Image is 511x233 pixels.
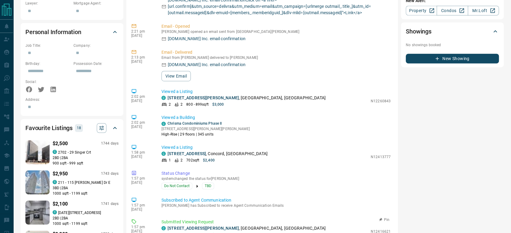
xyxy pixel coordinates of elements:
a: Favourited listing$2,1001741 dayscondos.ca[DATE][STREET_ADDRESS]2BD |2BA1000 sqft - 1199 sqft [25,199,119,226]
div: condos.ca [161,96,166,100]
p: 1744 days [101,141,119,146]
img: Favourited listing [19,170,56,194]
a: [STREET_ADDRESS] [168,151,206,156]
button: View Email [161,71,191,81]
p: 1:57 pm [131,225,152,229]
p: 2702 - 29 Singer Crt [58,150,91,155]
p: 1000 sqft - 1199 sqft [53,191,119,196]
p: Address: [25,97,119,102]
div: condos.ca [53,180,57,184]
p: 2:13 pm [131,55,152,59]
p: Viewed a Building [161,114,391,121]
p: $2,100 [53,200,68,208]
p: , Concord, [GEOGRAPHIC_DATA] [168,151,268,157]
h2: Favourite Listings [25,123,73,133]
p: [DATE] [131,59,152,64]
p: 1 [169,158,171,163]
p: Email - Delivered [161,49,391,56]
p: Viewed a Listing [161,88,391,95]
a: Condos [437,6,468,15]
p: [PERSON_NAME] opened an email sent from [GEOGRAPHIC_DATA][PERSON_NAME] [161,30,391,34]
p: 2 [181,158,183,163]
p: [DATE] [131,34,152,38]
p: [DATE] [131,99,152,103]
img: Favourited listing [19,200,56,225]
a: Favourited listing$2,5001744 dayscondos.ca2702 - 29 Singer Crt2BD |2BA900 sqft - 999 sqft [25,139,119,166]
h2: Showings [406,27,431,36]
p: High-Rise | 29 floors | 345 units [161,132,250,137]
button: Pin [376,217,393,222]
a: Favourited listing$2,9501743 dayscondos.ca211 - 115 [PERSON_NAME] Dr E3BD |2BA1000 sqft - 1199 sqft [25,169,119,196]
p: $3,000 [212,102,224,107]
p: 1741 days [101,201,119,206]
p: 211 - 115 [PERSON_NAME] Dr E [58,180,110,185]
p: 2 [169,102,171,107]
p: 2:02 pm [131,120,152,125]
p: Submitted Viewing Request [161,219,391,225]
p: 1:57 pm [131,203,152,207]
div: condos.ca [53,210,57,214]
p: , [GEOGRAPHIC_DATA], [GEOGRAPHIC_DATA] [168,225,326,231]
p: 2:21 pm [131,29,152,34]
p: 800 - 899 sqft [186,102,208,107]
img: Favourited listing [19,140,56,164]
p: Social: [25,79,70,85]
p: N12413777 [371,154,391,160]
p: Viewed a Listing [161,144,391,151]
a: [STREET_ADDRESS][PERSON_NAME] [168,226,239,231]
p: Status Change [161,170,391,177]
p: [DATE] [131,180,152,185]
span: Do Not Contact [164,183,190,189]
p: 2 [181,102,183,107]
p: [DATE][STREET_ADDRESS] [58,210,101,215]
p: 702 sqft [186,158,199,163]
p: [DATE] [131,125,152,129]
p: [DOMAIN_NAME] Inc. email confirmation [168,62,246,68]
p: system changed the status for [PERSON_NAME] [161,177,391,181]
p: No showings booked [406,42,499,48]
a: Mr.Loft [468,6,499,15]
div: condos.ca [161,226,166,230]
p: $2,950 [53,170,68,177]
p: Company: [73,43,119,48]
p: 3 BD | 2 BA [53,185,119,191]
p: Possession Date: [73,61,119,66]
p: $2,400 [203,158,215,163]
p: Birthday: [25,61,70,66]
p: [DOMAIN_NAME] Inc. email confirmation [168,36,246,42]
span: TBD [205,183,211,189]
p: Job Title: [25,43,70,48]
p: [DATE] [131,155,152,159]
p: $2,500 [53,140,68,147]
div: condos.ca [161,122,166,126]
p: 1743 days [101,171,119,176]
p: , [GEOGRAPHIC_DATA], [GEOGRAPHIC_DATA] [168,95,326,101]
p: Email - Opened [161,23,391,30]
div: Favourite Listings18 [25,121,119,135]
a: Property [406,6,437,15]
p: 1:58 pm [131,150,152,155]
p: 18 [77,125,81,131]
p: Email from [PERSON_NAME] delivered to [PERSON_NAME] [161,56,391,60]
p: Mortgage Agent: [73,1,119,6]
button: New Showing [406,54,499,63]
p: 2:02 pm [131,94,152,99]
p: Lawyer: [25,1,70,6]
p: 900 sqft - 999 sqft [53,161,119,166]
div: Personal Information [25,25,119,39]
a: [STREET_ADDRESS][PERSON_NAME] [168,95,239,100]
p: 1000 sqft - 1199 sqft [53,221,119,226]
h2: Personal Information [25,27,81,37]
div: condos.ca [161,152,166,156]
p: 1:57 pm [131,176,152,180]
p: 2 BD | 2 BA [53,215,119,221]
p: [DATE] [131,207,152,212]
div: condos.ca [53,150,57,154]
a: Chrisma Condominiums Phase II [168,121,222,126]
p: 2 BD | 2 BA [53,155,119,161]
p: [PERSON_NAME] has Subscribed to receive Agent Communication Emails [161,203,391,208]
p: [STREET_ADDRESS][PERSON_NAME][PERSON_NAME] [161,126,250,132]
div: Showings [406,24,499,39]
p: Subscribed to Agent Communication [161,197,391,203]
p: N12260843 [371,98,391,104]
